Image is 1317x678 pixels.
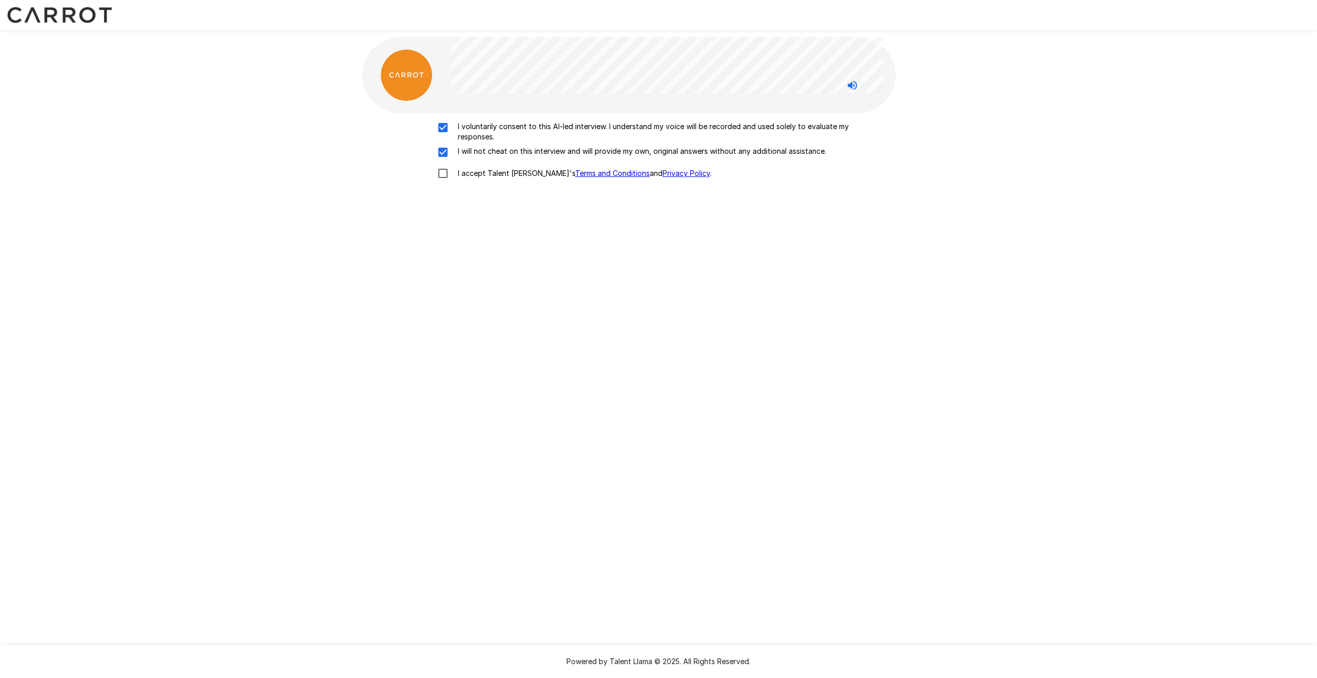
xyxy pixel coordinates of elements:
p: I accept Talent [PERSON_NAME]'s and . [454,168,711,179]
a: Privacy Policy [663,169,710,177]
img: carrot_logo.png [381,49,432,101]
button: Stop reading questions aloud [842,75,863,96]
p: I will not cheat on this interview and will provide my own, original answers without any addition... [454,146,826,156]
p: Powered by Talent Llama © 2025. All Rights Reserved. [12,656,1305,667]
p: I voluntarily consent to this AI-led interview. I understand my voice will be recorded and used s... [454,121,885,142]
a: Terms and Conditions [575,169,650,177]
